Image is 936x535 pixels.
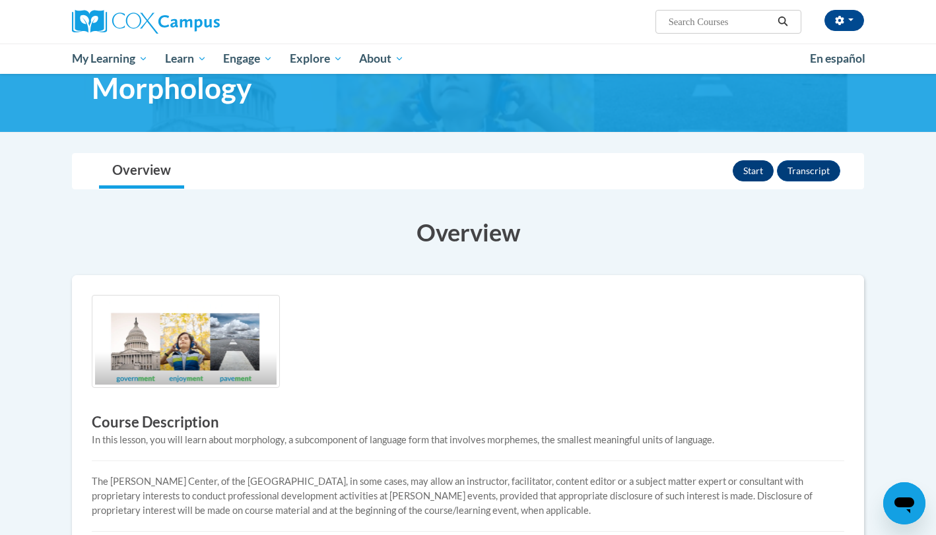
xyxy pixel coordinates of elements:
input: Search Courses [667,14,773,30]
h3: Course Description [92,412,844,433]
h3: Overview [72,216,864,249]
a: My Learning [63,44,156,74]
p: The [PERSON_NAME] Center, of the [GEOGRAPHIC_DATA], in some cases, may allow an instructor, facil... [92,474,844,518]
div: Main menu [52,44,884,74]
div: In this lesson, you will learn about morphology, a subcomponent of language form that involves mo... [92,433,844,447]
a: About [351,44,413,74]
a: Engage [215,44,281,74]
button: Search [773,14,793,30]
span: Explore [290,51,343,67]
span: Learn [165,51,207,67]
a: En español [801,45,874,73]
a: Overview [99,154,184,189]
iframe: Button to launch messaging window [883,482,925,524]
span: Engage [223,51,273,67]
a: Cox Campus [72,10,323,34]
button: Account Settings [824,10,864,31]
button: Transcript [777,160,840,181]
button: Start [733,160,774,181]
img: Cox Campus [72,10,220,34]
img: Course logo image [92,295,280,388]
span: Morphology [92,71,251,106]
span: About [359,51,404,67]
span: En español [810,51,865,65]
a: Learn [156,44,215,74]
span: My Learning [72,51,148,67]
a: Explore [281,44,351,74]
